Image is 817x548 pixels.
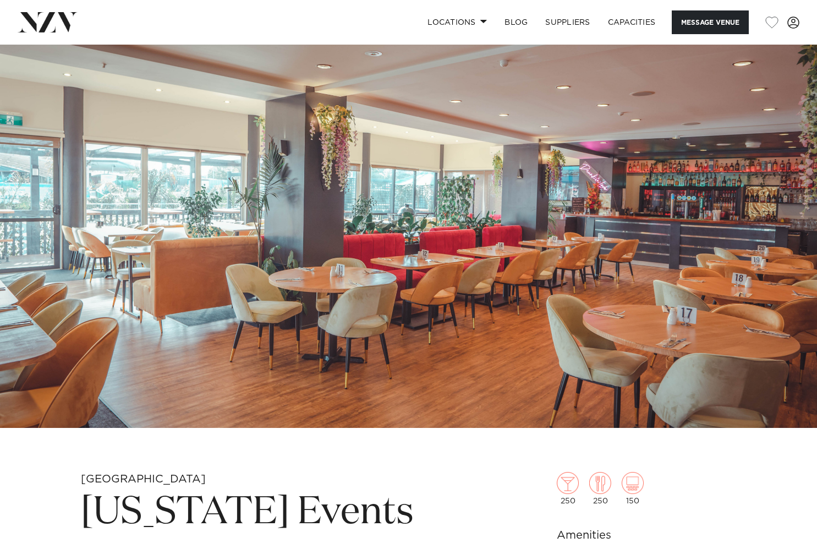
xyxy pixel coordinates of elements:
img: nzv-logo.png [18,12,78,32]
a: BLOG [496,10,536,34]
h1: [US_STATE] Events [81,487,479,538]
a: SUPPLIERS [536,10,599,34]
a: Locations [419,10,496,34]
img: dining.png [589,472,611,494]
button: Message Venue [672,10,749,34]
div: 250 [589,472,611,505]
img: theatre.png [622,472,644,494]
h6: Amenities [557,527,736,544]
div: 150 [622,472,644,505]
div: 250 [557,472,579,505]
small: [GEOGRAPHIC_DATA] [81,474,206,485]
img: cocktail.png [557,472,579,494]
a: Capacities [599,10,665,34]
